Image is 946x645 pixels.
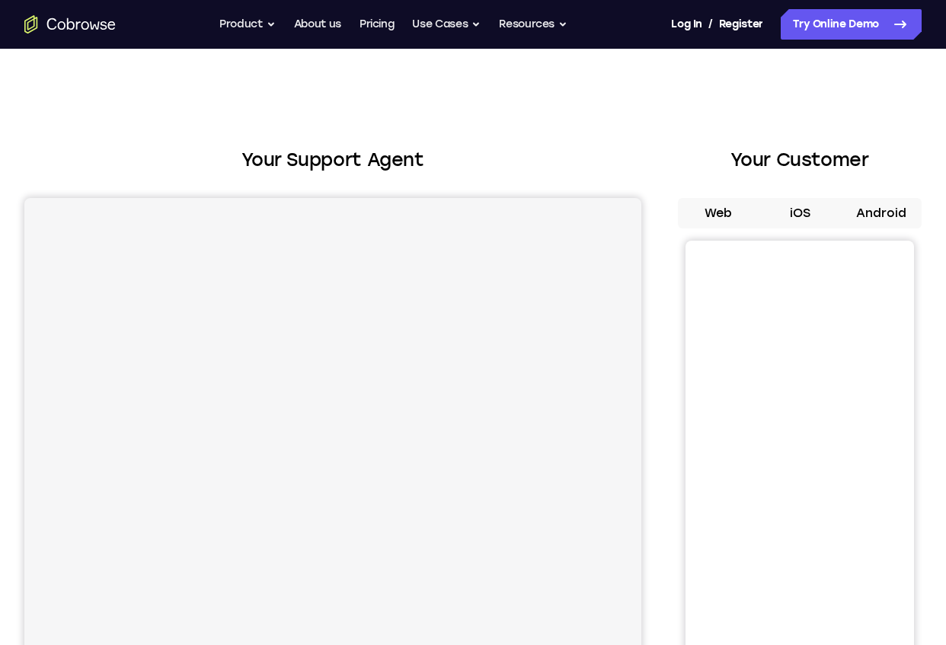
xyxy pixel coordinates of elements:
[219,9,276,40] button: Product
[671,9,702,40] a: Log In
[294,9,341,40] a: About us
[708,15,713,34] span: /
[759,198,841,228] button: iOS
[781,9,922,40] a: Try Online Demo
[719,9,763,40] a: Register
[499,9,567,40] button: Resources
[840,198,922,228] button: Android
[360,9,395,40] a: Pricing
[678,198,759,228] button: Web
[412,9,481,40] button: Use Cases
[24,146,641,174] h2: Your Support Agent
[678,146,922,174] h2: Your Customer
[24,15,116,34] a: Go to the home page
